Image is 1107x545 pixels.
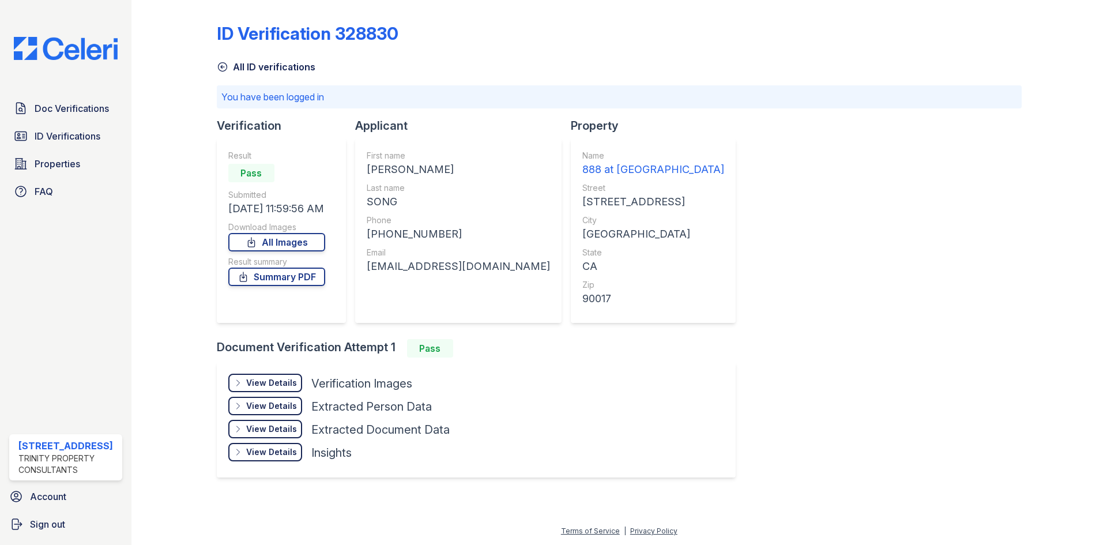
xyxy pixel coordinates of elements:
[246,423,297,435] div: View Details
[367,215,550,226] div: Phone
[228,221,325,233] div: Download Images
[624,527,626,535] div: |
[9,97,122,120] a: Doc Verifications
[246,377,297,389] div: View Details
[228,150,325,161] div: Result
[311,399,432,415] div: Extracted Person Data
[5,485,127,508] a: Account
[228,268,325,286] a: Summary PDF
[582,215,724,226] div: City
[630,527,677,535] a: Privacy Policy
[367,258,550,275] div: [EMAIL_ADDRESS][DOMAIN_NAME]
[228,233,325,251] a: All Images
[18,453,118,476] div: Trinity Property Consultants
[5,37,127,60] img: CE_Logo_Blue-a8612792a0a2168367f1c8372b55b34899dd931a85d93a1a3d3e32e68fde9ad4.png
[311,422,450,438] div: Extracted Document Data
[367,194,550,210] div: SONG
[9,125,122,148] a: ID Verifications
[582,150,724,161] div: Name
[217,60,315,74] a: All ID verifications
[9,152,122,175] a: Properties
[311,445,352,461] div: Insights
[35,185,53,198] span: FAQ
[228,256,325,268] div: Result summary
[582,150,724,178] a: Name 888 at [GEOGRAPHIC_DATA]
[582,182,724,194] div: Street
[367,226,550,242] div: [PHONE_NUMBER]
[18,439,118,453] div: [STREET_ADDRESS]
[228,164,274,182] div: Pass
[246,400,297,412] div: View Details
[582,161,724,178] div: 888 at [GEOGRAPHIC_DATA]
[35,157,80,171] span: Properties
[228,201,325,217] div: [DATE] 11:59:56 AM
[228,189,325,201] div: Submitted
[367,182,550,194] div: Last name
[571,118,745,134] div: Property
[35,102,109,115] span: Doc Verifications
[561,527,620,535] a: Terms of Service
[582,247,724,258] div: State
[582,291,724,307] div: 90017
[5,513,127,536] a: Sign out
[30,490,66,503] span: Account
[221,90,1017,104] p: You have been logged in
[582,226,724,242] div: [GEOGRAPHIC_DATA]
[30,517,65,531] span: Sign out
[582,258,724,275] div: CA
[311,375,412,392] div: Verification Images
[217,23,398,44] div: ID Verification 328830
[367,161,550,178] div: [PERSON_NAME]
[9,180,122,203] a: FAQ
[35,129,100,143] span: ID Verifications
[217,118,355,134] div: Verification
[217,339,745,358] div: Document Verification Attempt 1
[355,118,571,134] div: Applicant
[367,150,550,161] div: First name
[246,446,297,458] div: View Details
[367,247,550,258] div: Email
[582,279,724,291] div: Zip
[407,339,453,358] div: Pass
[582,194,724,210] div: [STREET_ADDRESS]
